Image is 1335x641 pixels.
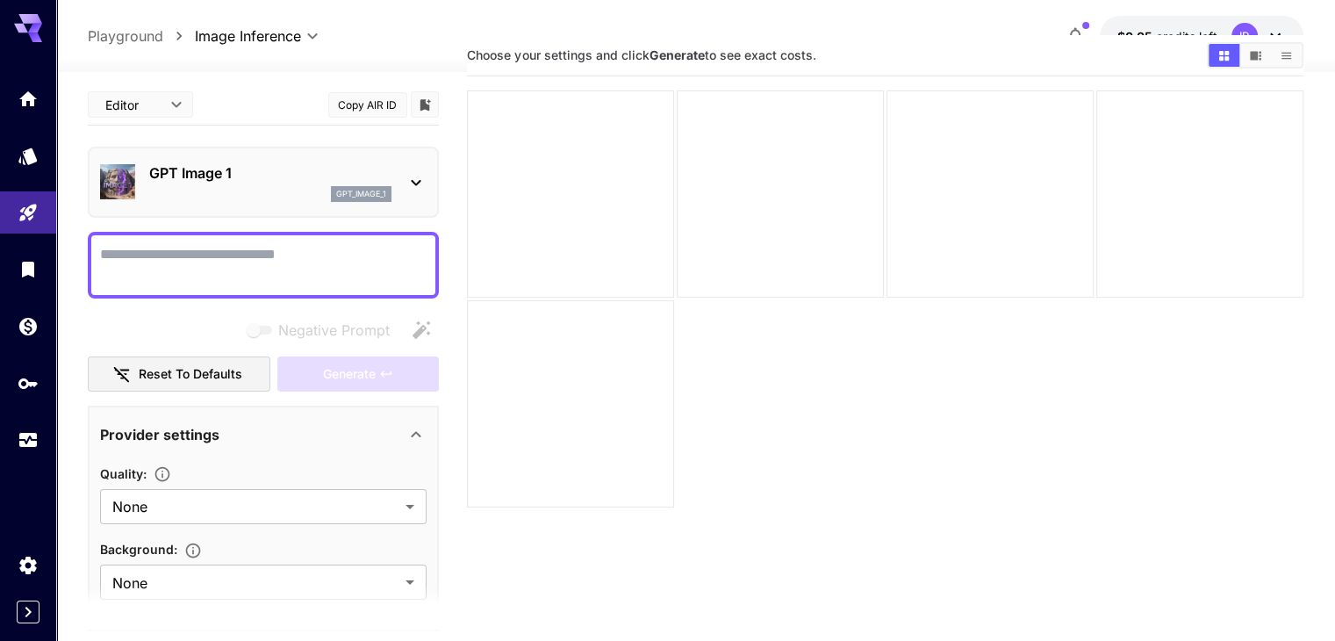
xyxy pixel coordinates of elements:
span: Negative Prompt [278,320,390,341]
div: IP [1231,23,1258,49]
div: API Keys [18,372,39,394]
a: Playground [88,25,163,47]
p: GPT Image 1 [149,162,391,184]
button: Show images in grid view [1209,44,1239,67]
span: Choose your settings and click to see exact costs. [467,47,815,62]
button: Show images in video view [1240,44,1271,67]
span: Quality : [100,466,147,481]
button: Show images in list view [1271,44,1302,67]
div: Provider settings [100,414,427,456]
span: Image Inference [195,25,301,47]
span: None [112,573,398,594]
b: Generate [649,47,704,62]
div: Home [18,88,39,110]
button: Reset to defaults [88,357,270,393]
span: None [112,496,398,517]
button: Expand sidebar [17,601,39,623]
span: Editor [105,96,160,114]
div: GPT Image 1gpt_image_1 [100,155,427,209]
div: Settings [18,554,39,576]
button: Add to library [417,94,433,115]
div: Models [18,140,39,162]
span: Background : [100,542,177,557]
div: Show images in grid viewShow images in video viewShow images in list view [1207,42,1303,68]
p: gpt_image_1 [336,188,386,200]
div: Playground [18,202,39,224]
span: $0.05 [1117,29,1156,44]
div: $0.05 [1117,27,1217,46]
span: Negative prompts are not compatible with the selected model. [243,319,404,341]
p: Provider settings [100,424,219,445]
div: Wallet [18,315,39,337]
div: Library [18,258,39,280]
span: credits left [1156,29,1217,44]
div: Usage [18,429,39,451]
button: Copy AIR ID [328,92,407,118]
nav: breadcrumb [88,25,195,47]
button: $0.05IP [1100,16,1303,56]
